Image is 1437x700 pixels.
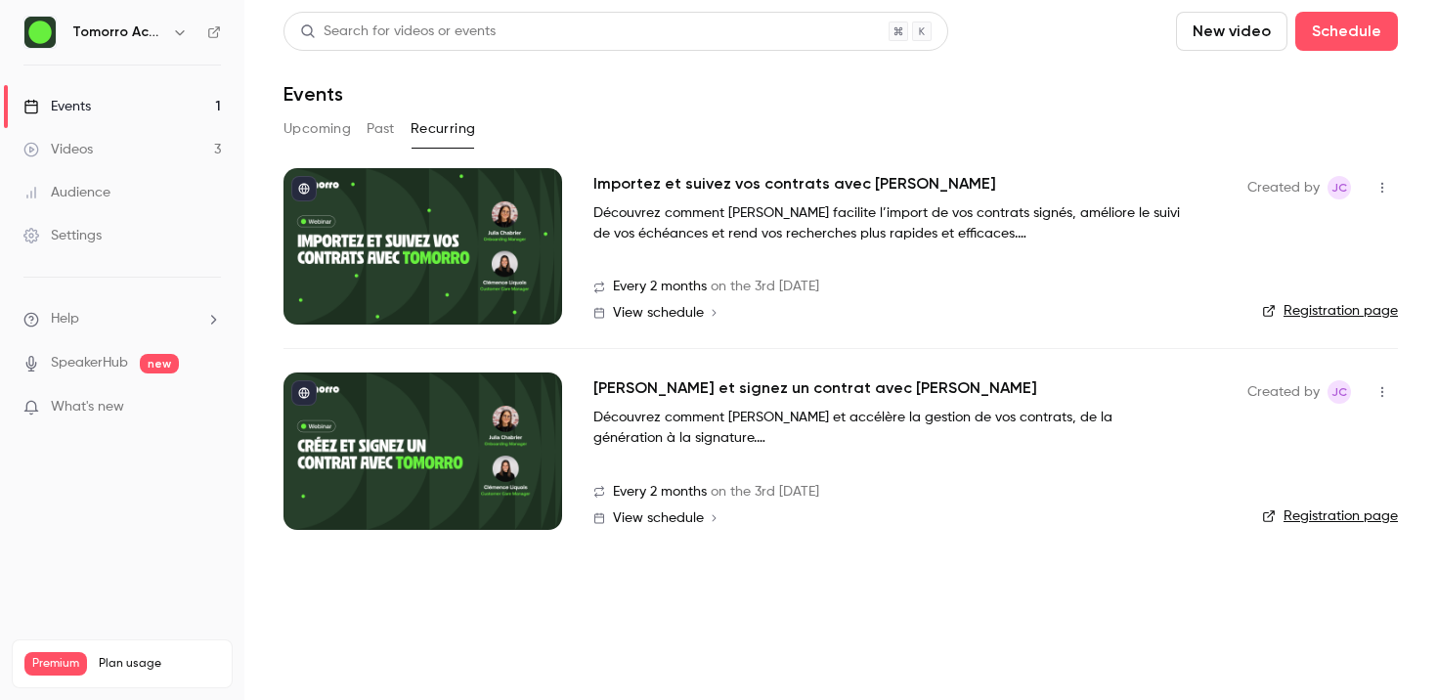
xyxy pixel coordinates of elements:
[51,397,124,417] span: What's new
[1328,380,1351,404] span: Julia Chabrier
[613,482,707,503] span: Every 2 months
[1295,12,1398,51] button: Schedule
[23,140,93,159] div: Videos
[140,354,179,373] span: new
[367,113,395,145] button: Past
[23,97,91,116] div: Events
[711,482,819,503] span: on the 3rd [DATE]
[24,17,56,48] img: Tomorro Academy
[1247,380,1320,404] span: Created by
[613,511,704,525] span: View schedule
[72,22,164,42] h6: Tomorro Academy
[593,172,996,196] a: Importez et suivez vos contrats avec [PERSON_NAME]
[1331,380,1347,404] span: JC
[197,399,221,416] iframe: Noticeable Trigger
[1331,176,1347,199] span: JC
[711,277,819,297] span: on the 3rd [DATE]
[613,306,704,320] span: View schedule
[593,376,1037,400] a: [PERSON_NAME] et signez un contrat avec [PERSON_NAME]
[1262,506,1398,526] a: Registration page
[593,206,1184,241] strong: Découvrez comment [PERSON_NAME] facilite l’import de vos contrats signés, améliore le suivi de vo...
[1262,301,1398,321] a: Registration page
[283,82,343,106] h1: Events
[283,113,351,145] button: Upcoming
[51,353,128,373] a: SpeakerHub
[411,113,476,145] button: Recurring
[593,510,1216,526] a: View schedule
[1247,176,1320,199] span: Created by
[593,408,1180,449] p: Découvrez comment [PERSON_NAME] et accélère la gestion de vos contrats, de la génération à la sig...
[23,183,110,202] div: Audience
[99,656,220,672] span: Plan usage
[23,309,221,329] li: help-dropdown-opener
[24,652,87,676] span: Premium
[1328,176,1351,199] span: Julia Chabrier
[1176,12,1287,51] button: New video
[23,226,102,245] div: Settings
[613,277,707,297] span: Every 2 months
[593,305,1216,321] a: View schedule
[51,309,79,329] span: Help
[300,22,496,42] div: Search for videos or events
